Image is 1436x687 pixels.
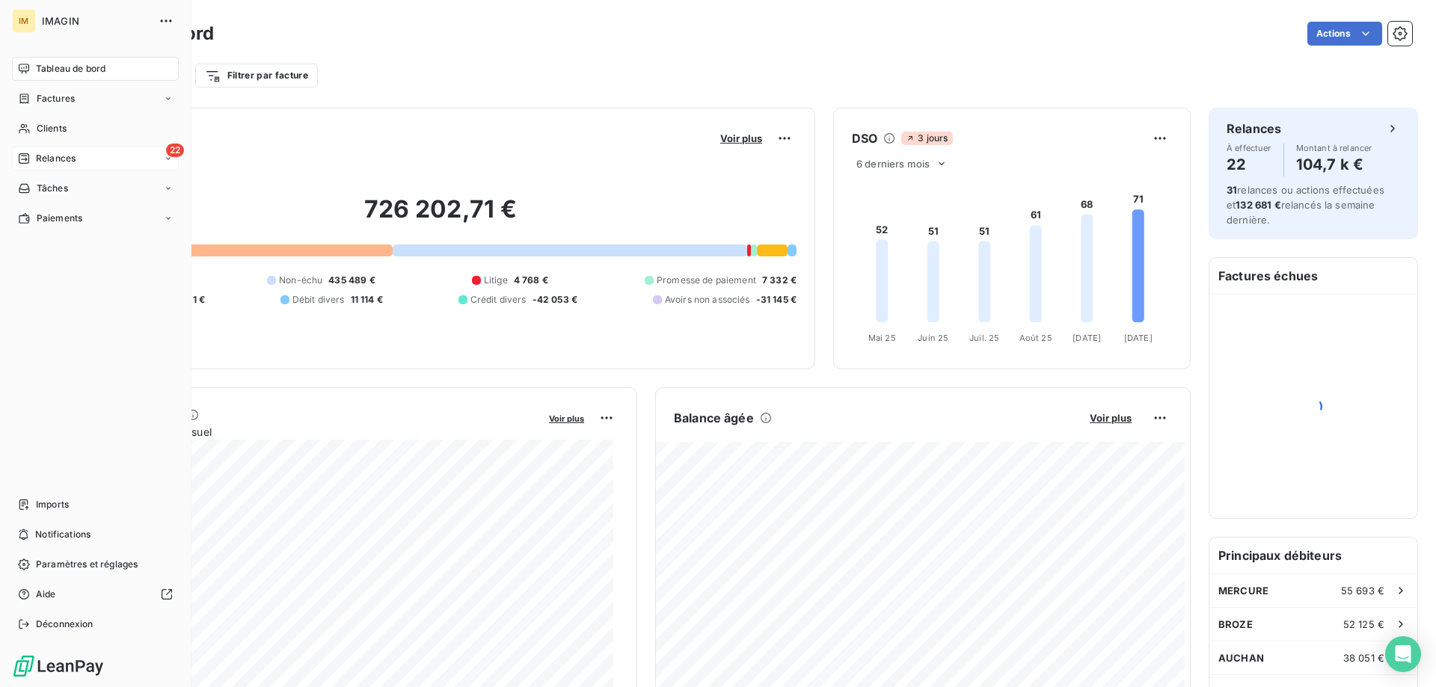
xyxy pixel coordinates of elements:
[1227,153,1271,176] h4: 22
[37,122,67,135] span: Clients
[36,558,138,571] span: Paramètres et réglages
[328,274,375,287] span: 435 489 €
[969,333,999,343] tspan: Juil. 25
[1090,412,1132,424] span: Voir plus
[852,129,877,147] h6: DSO
[1307,22,1382,46] button: Actions
[544,411,589,425] button: Voir plus
[720,132,762,144] span: Voir plus
[1341,585,1384,597] span: 55 693 €
[1218,618,1253,630] span: BROZE
[12,582,179,606] a: Aide
[1073,333,1101,343] tspan: [DATE]
[1296,153,1372,176] h4: 104,7 k €
[279,274,322,287] span: Non-échu
[1209,258,1417,294] h6: Factures échues
[918,333,948,343] tspan: Juin 25
[514,274,548,287] span: 4 768 €
[868,333,896,343] tspan: Mai 25
[37,212,82,225] span: Paiements
[533,293,577,306] span: -42 053 €
[657,274,756,287] span: Promesse de paiement
[85,194,797,239] h2: 726 202,71 €
[1296,144,1372,153] span: Montant à relancer
[1218,585,1268,597] span: MERCURE
[549,413,584,424] span: Voir plus
[37,182,68,195] span: Tâches
[292,293,345,306] span: Débit divers
[1019,333,1052,343] tspan: Août 25
[166,144,184,157] span: 22
[470,293,527,306] span: Crédit divers
[856,158,930,170] span: 6 derniers mois
[674,409,754,427] h6: Balance âgée
[1227,144,1271,153] span: À effectuer
[42,15,150,27] span: IMAGIN
[351,293,383,306] span: 11 114 €
[1085,411,1136,425] button: Voir plus
[484,274,508,287] span: Litige
[12,654,105,678] img: Logo LeanPay
[1236,199,1280,211] span: 132 681 €
[762,274,797,287] span: 7 332 €
[901,132,952,145] span: 3 jours
[12,9,36,33] div: IM
[36,62,105,76] span: Tableau de bord
[1343,652,1384,664] span: 38 051 €
[36,152,76,165] span: Relances
[1227,184,1237,196] span: 31
[36,588,56,601] span: Aide
[665,293,750,306] span: Avoirs non associés
[1124,333,1153,343] tspan: [DATE]
[195,64,318,87] button: Filtrer par facture
[1227,184,1384,226] span: relances ou actions effectuées et relancés la semaine dernière.
[1385,636,1421,672] div: Open Intercom Messenger
[37,92,75,105] span: Factures
[716,132,767,145] button: Voir plus
[756,293,797,306] span: -31 145 €
[35,528,90,541] span: Notifications
[36,498,69,511] span: Imports
[1227,120,1281,138] h6: Relances
[1218,652,1264,664] span: AUCHAN
[1343,618,1384,630] span: 52 125 €
[36,617,93,631] span: Déconnexion
[85,424,538,440] span: Chiffre d'affaires mensuel
[1209,537,1417,573] h6: Principaux débiteurs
